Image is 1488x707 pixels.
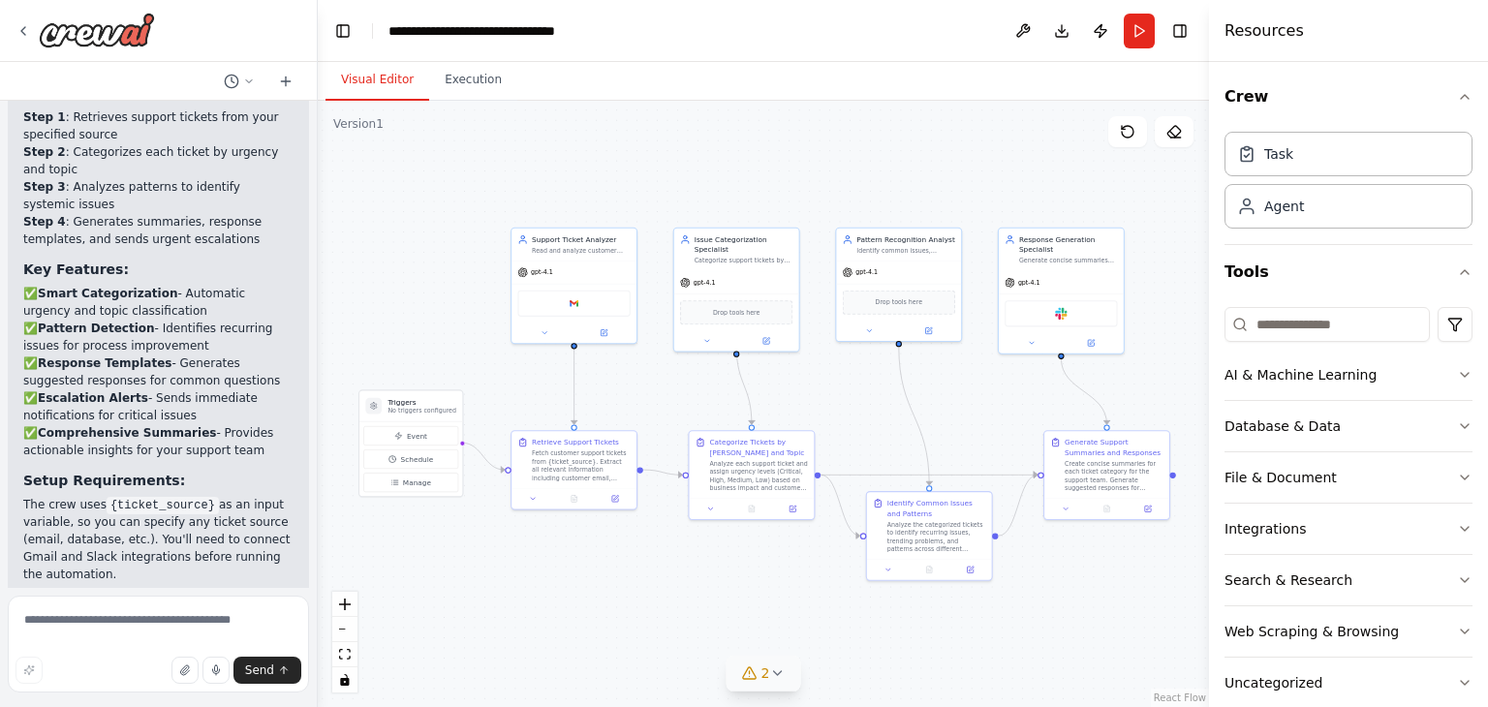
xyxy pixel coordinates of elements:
div: Fetch customer support tickets from {ticket_source}. Extract all relevant information including c... [532,449,631,482]
button: Visual Editor [325,60,429,101]
button: No output available [1085,503,1128,515]
div: Identify common issues, trending problems, and patterns across support tickets to help improve pr... [856,247,955,255]
button: Manage [363,473,458,492]
button: zoom out [332,617,357,642]
span: Schedule [401,454,434,464]
g: Edge from 3205d850-10a6-4284-a756-cf944bfd23e2 to 9fc6d44b-0224-4e1d-b8b3-96090bef185c [731,347,757,425]
g: Edge from 9fc6d44b-0224-4e1d-b8b3-96090bef185c to b4f58691-88f8-473a-82d9-3067e0e20870 [821,470,859,540]
button: Open in side panel [952,564,987,576]
button: Open in side panel [575,326,633,339]
strong: Step 1 [23,110,66,124]
g: Edge from triggers to 904e43d9-4961-4a20-ae8e-514720793582 [462,438,506,475]
button: AI & Machine Learning [1224,350,1472,400]
span: Drop tools here [713,307,759,317]
div: Database & Data [1224,416,1341,436]
span: Event [407,431,427,441]
button: Search & Research [1224,555,1472,605]
strong: Step 2 [23,145,66,159]
div: Crew [1224,124,1472,244]
button: Open in side panel [775,503,810,515]
button: File & Document [1224,452,1472,503]
span: Send [245,662,274,678]
div: Create concise summaries for each ticket category for the support team. Generate suggested respon... [1065,460,1163,493]
strong: Response Templates [38,356,171,370]
div: File & Document [1224,468,1337,487]
button: Start a new chat [270,70,301,93]
img: Slack [1055,307,1068,320]
button: Open in side panel [598,493,633,506]
button: Event [363,426,458,446]
g: Edge from 904e43d9-4961-4a20-ae8e-514720793582 to 9fc6d44b-0224-4e1d-b8b3-96090bef185c [643,465,682,480]
div: Categorize Tickets by [PERSON_NAME] and TopicAnalyze each support ticket and assign urgency level... [688,430,815,520]
strong: Step 4 [23,215,66,229]
div: Generate Support Summaries and ResponsesCreate concise summaries for each ticket category for the... [1043,430,1170,520]
div: Identify Common Issues and Patterns [887,498,986,518]
div: Issue Categorization Specialist [695,234,793,255]
div: Identify Common Issues and PatternsAnalyze the categorized tickets to identify recurring issues, ... [866,491,993,581]
div: Generate Support Summaries and Responses [1065,438,1163,458]
strong: Step 3 [23,180,66,194]
g: Edge from 9fc6d44b-0224-4e1d-b8b3-96090bef185c to 85020098-4bd1-4714-89f7-40ad72bfc6b1 [821,470,1038,479]
p: The crew uses as an input variable, so you can specify any ticket source (email, database, etc.).... [23,496,294,583]
strong: Pattern Detection [38,322,155,335]
div: Agent [1264,197,1304,216]
div: Response Generation Specialist [1019,234,1118,255]
button: Send [233,657,301,684]
div: Version 1 [333,116,384,132]
div: Uncategorized [1224,673,1322,692]
button: No output available [552,493,595,506]
div: Analyze the categorized tickets to identify recurring issues, trending problems, and patterns acr... [887,520,986,553]
strong: Smart Categorization [38,287,177,300]
a: React Flow attribution [1154,692,1206,703]
button: Upload files [171,657,199,684]
li: : Analyzes patterns to identify systemic issues [23,178,294,213]
span: Drop tools here [876,297,922,307]
img: Logo [39,13,155,47]
div: Support Ticket AnalyzerRead and analyze customer support tickets from {ticket_source}, extracting... [511,228,637,344]
button: Open in side panel [1131,503,1165,515]
div: Pattern Recognition AnalystIdentify common issues, trending problems, and patterns across support... [835,228,962,342]
div: Response Generation SpecialistGenerate concise summaries for the support team, create suggested r... [998,228,1125,354]
button: Schedule [363,449,458,469]
button: Tools [1224,245,1472,299]
div: Retrieve Support TicketsFetch customer support tickets from {ticket_source}. Extract all relevant... [511,430,637,509]
strong: Setup Requirements: [23,473,185,488]
div: TriggersNo triggers configuredEventScheduleManage [358,389,463,497]
button: Improve this prompt [15,657,43,684]
strong: Comprehensive Summaries [38,426,216,440]
h4: Resources [1224,19,1304,43]
strong: Escalation Alerts [38,391,148,405]
li: : Categorizes each ticket by urgency and topic [23,143,294,178]
button: Database & Data [1224,401,1472,451]
span: 2 [761,663,770,683]
button: toggle interactivity [332,667,357,692]
button: Crew [1224,70,1472,124]
button: Open in side panel [900,324,957,337]
div: Task [1264,144,1293,164]
li: : Retrieves support tickets from your specified source [23,108,294,143]
div: Integrations [1224,519,1306,538]
button: Execution [429,60,517,101]
li: : Generates summaries, response templates, and sends urgent escalations [23,213,294,248]
button: Open in side panel [737,335,794,348]
button: Click to speak your automation idea [202,657,230,684]
div: Categorize Tickets by [PERSON_NAME] and Topic [709,438,808,458]
div: Analyze each support ticket and assign urgency levels (Critical, High, Medium, Low) based on busi... [709,460,808,493]
span: gpt-4.1 [855,268,878,276]
div: Generate concise summaries for the support team, create suggested responses for frequently asked ... [1019,257,1118,264]
g: Edge from b4f58691-88f8-473a-82d9-3067e0e20870 to 85020098-4bd1-4714-89f7-40ad72bfc6b1 [999,470,1038,540]
span: Manage [403,477,431,487]
button: Hide left sidebar [329,17,356,45]
button: 2 [727,656,801,692]
p: ✅ - Automatic urgency and topic classification ✅ - Identifies recurring issues for process improv... [23,285,294,459]
div: AI & Machine Learning [1224,365,1377,384]
span: gpt-4.1 [694,279,716,287]
button: Integrations [1224,504,1472,554]
button: Hide right sidebar [1166,17,1193,45]
button: No output available [908,564,950,576]
span: gpt-4.1 [531,268,553,276]
span: gpt-4.1 [1018,279,1040,287]
g: Edge from 422ef700-9514-44ae-8818-53787348f39a to 904e43d9-4961-4a20-ae8e-514720793582 [569,349,578,425]
div: Pattern Recognition Analyst [856,234,955,244]
g: Edge from 15dd4766-7d1e-48cc-9d81-1d7689f09e15 to 85020098-4bd1-4714-89f7-40ad72bfc6b1 [1056,358,1112,424]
